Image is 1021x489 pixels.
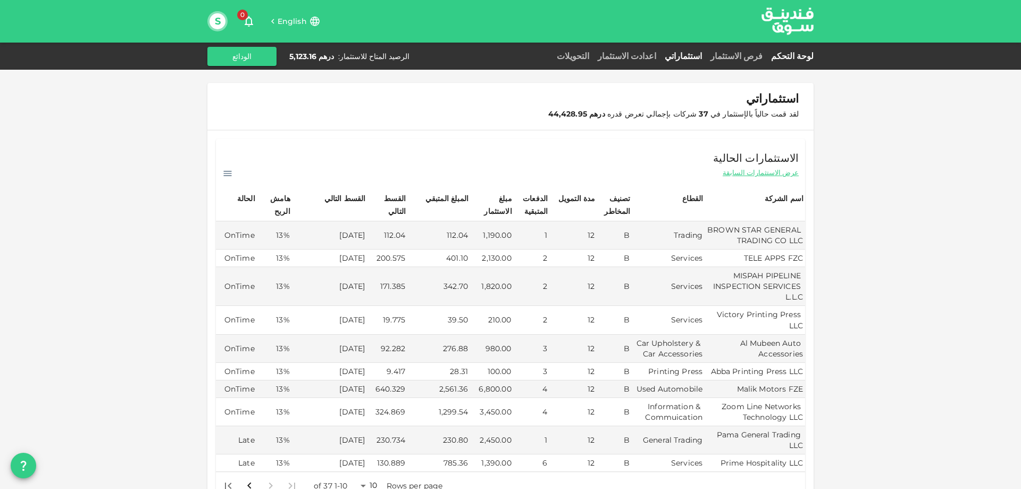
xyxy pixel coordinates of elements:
td: 2,450.00 [470,426,514,454]
td: MISPAH PIPELINE INSPECTION SERVICES L.L.C [705,267,805,306]
td: Car Upholstery & Car Accessories [632,335,705,363]
td: OnTime [216,363,257,380]
div: القسط التالي [369,192,406,218]
td: B [597,398,632,426]
td: Services [632,267,705,306]
td: 2,130.00 [470,250,514,267]
button: S [210,13,225,29]
td: 12 [549,267,597,306]
div: مدة التمويل [558,192,596,205]
div: هامش الربح [258,192,290,218]
td: TELE APPS FZC [705,250,805,267]
td: 980.00 [470,335,514,363]
td: Malik Motors FZE [705,380,805,398]
td: 324.869 [367,398,407,426]
div: القطاع [676,192,703,205]
td: 12 [549,221,597,250]
td: 12 [549,306,597,334]
td: [DATE] [292,221,367,250]
strong: 37 [699,109,708,119]
td: Abba Printing Press LLC [705,363,805,380]
a: فرص الاستثمار [706,51,767,61]
div: تصنيف المخاطر [598,192,630,218]
td: Information & Commuication [632,398,705,426]
td: 12 [549,398,597,426]
td: OnTime [216,267,257,306]
button: 0 [238,11,260,32]
td: 1 [514,221,550,250]
td: 112.04 [407,221,470,250]
td: 12 [549,363,597,380]
td: B [597,306,632,334]
div: الدفعات المتبقية [515,192,548,218]
div: المبلغ المتبقي [425,192,468,205]
td: Services [632,306,705,334]
td: 6 [514,454,550,472]
td: 171.385 [367,267,407,306]
td: Services [632,454,705,472]
td: [DATE] [292,398,367,426]
td: [DATE] [292,380,367,398]
td: 13% [257,267,292,306]
strong: درهم 44,428.95 [548,109,605,119]
div: الحالة [229,192,255,205]
td: B [597,380,632,398]
td: [DATE] [292,363,367,380]
td: 2 [514,267,550,306]
span: English [278,16,307,26]
a: اعدادت الاستثمار [593,51,660,61]
td: 785.36 [407,454,470,472]
div: مبلغ الاستثمار [472,192,512,218]
button: الودائع [207,47,277,66]
div: اسم الشركة [765,192,804,205]
td: 3 [514,363,550,380]
td: 39.50 [407,306,470,334]
td: BROWN STAR GENERAL TRADING CO LLC [705,221,805,250]
td: B [597,363,632,380]
td: [DATE] [292,454,367,472]
td: 342.70 [407,267,470,306]
td: [DATE] [292,335,367,363]
td: 210.00 [470,306,514,334]
td: 13% [257,363,292,380]
td: 9.417 [367,363,407,380]
td: 3 [514,335,550,363]
td: Al Mubeen Auto Accessories [705,335,805,363]
td: Pama General Trading LLC [705,426,805,454]
span: الاستثمارات الحالية [713,150,799,167]
td: OnTime [216,250,257,267]
td: [DATE] [292,426,367,454]
td: OnTime [216,335,257,363]
div: الرصيد المتاح للاستثمار : [338,51,409,62]
td: 13% [257,335,292,363]
td: 2 [514,306,550,334]
td: OnTime [216,398,257,426]
td: B [597,426,632,454]
div: القسط التالي [324,192,366,205]
td: 4 [514,398,550,426]
td: Zoom Line Networks Technology LLC [705,398,805,426]
td: 13% [257,426,292,454]
td: 92.282 [367,335,407,363]
td: Late [216,454,257,472]
td: Trading [632,221,705,250]
td: 1,390.00 [470,454,514,472]
td: B [597,335,632,363]
td: 1,299.54 [407,398,470,426]
td: 13% [257,398,292,426]
td: 12 [549,250,597,267]
td: 230.80 [407,426,470,454]
a: التحويلات [553,51,593,61]
td: Victory Printing Press LLC [705,306,805,334]
img: logo [748,1,827,42]
td: General Trading [632,426,705,454]
a: استثماراتي [660,51,706,61]
td: 13% [257,221,292,250]
td: 13% [257,380,292,398]
td: 130.889 [367,454,407,472]
td: Services [632,250,705,267]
